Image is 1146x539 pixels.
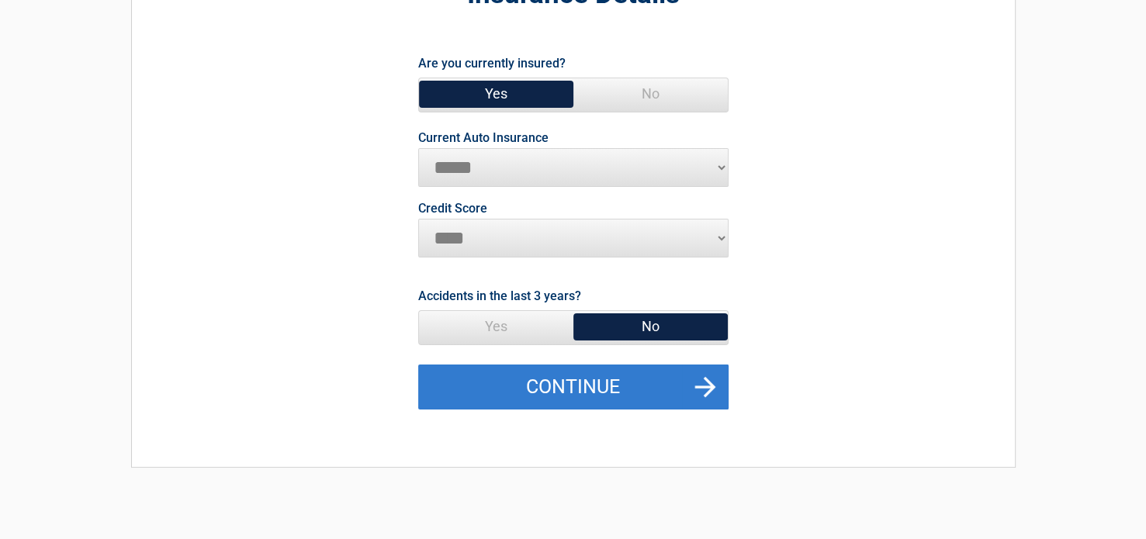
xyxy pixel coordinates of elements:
[418,202,487,215] label: Credit Score
[418,365,729,409] button: Continue
[419,311,573,342] span: Yes
[418,285,581,306] label: Accidents in the last 3 years?
[573,311,728,342] span: No
[419,78,573,109] span: Yes
[573,78,728,109] span: No
[418,53,566,74] label: Are you currently insured?
[418,132,549,144] label: Current Auto Insurance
